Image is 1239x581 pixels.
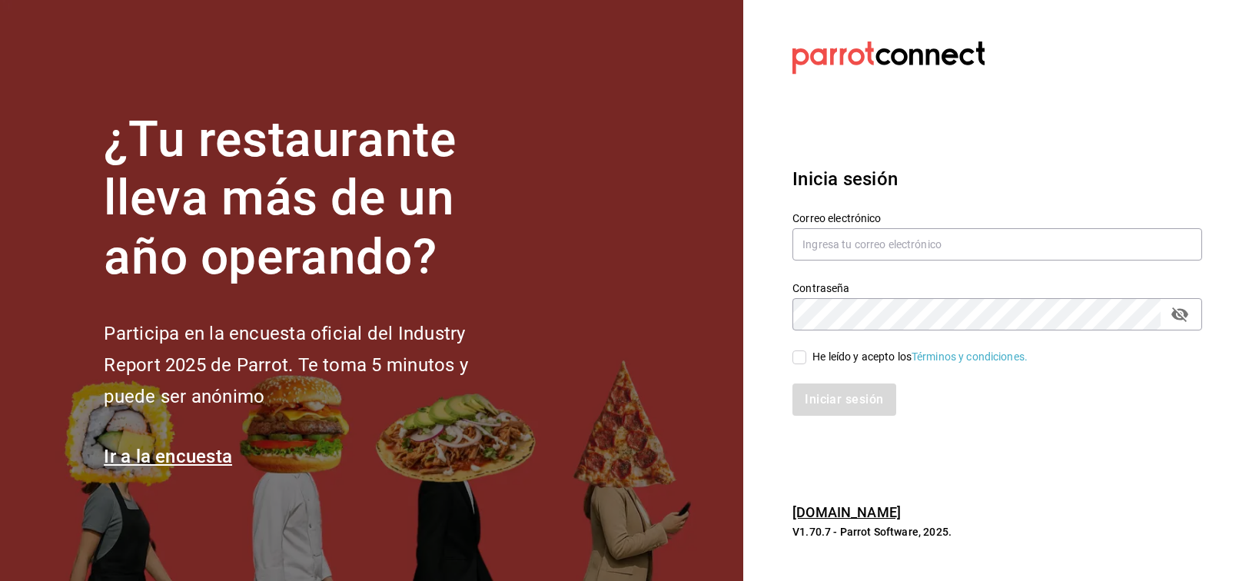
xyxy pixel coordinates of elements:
[792,282,1202,293] label: Contraseña
[792,504,901,520] a: [DOMAIN_NAME]
[104,318,519,412] h2: Participa en la encuesta oficial del Industry Report 2025 de Parrot. Te toma 5 minutos y puede se...
[1167,301,1193,327] button: passwordField
[104,446,232,467] a: Ir a la encuesta
[912,350,1028,363] a: Términos y condiciones.
[792,212,1202,223] label: Correo electrónico
[792,165,1202,193] h3: Inicia sesión
[812,349,1028,365] div: He leído y acepto los
[792,524,1202,539] p: V1.70.7 - Parrot Software, 2025.
[792,228,1202,261] input: Ingresa tu correo electrónico
[104,111,519,287] h1: ¿Tu restaurante lleva más de un año operando?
